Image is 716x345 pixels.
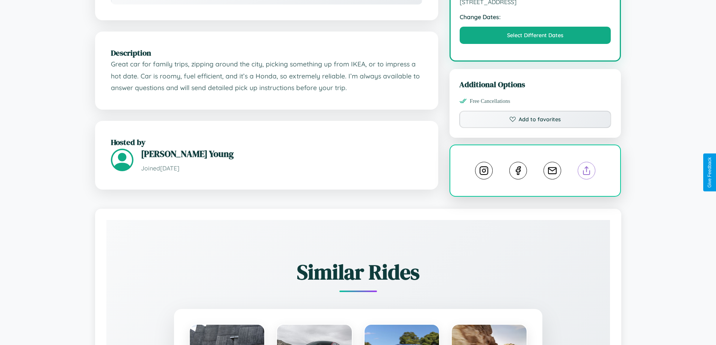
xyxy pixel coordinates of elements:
div: Give Feedback [707,157,712,188]
h2: Description [111,47,422,58]
button: Select Different Dates [460,27,611,44]
p: Joined [DATE] [141,163,422,174]
h3: Additional Options [459,79,612,90]
h2: Similar Rides [133,258,584,286]
span: Free Cancellations [470,98,510,104]
button: Add to favorites [459,111,612,128]
strong: Change Dates: [460,13,611,21]
p: Great car for family trips, zipping around the city, picking something up from IKEA, or to impres... [111,58,422,94]
h2: Hosted by [111,137,422,148]
h3: [PERSON_NAME] Young [141,148,422,160]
